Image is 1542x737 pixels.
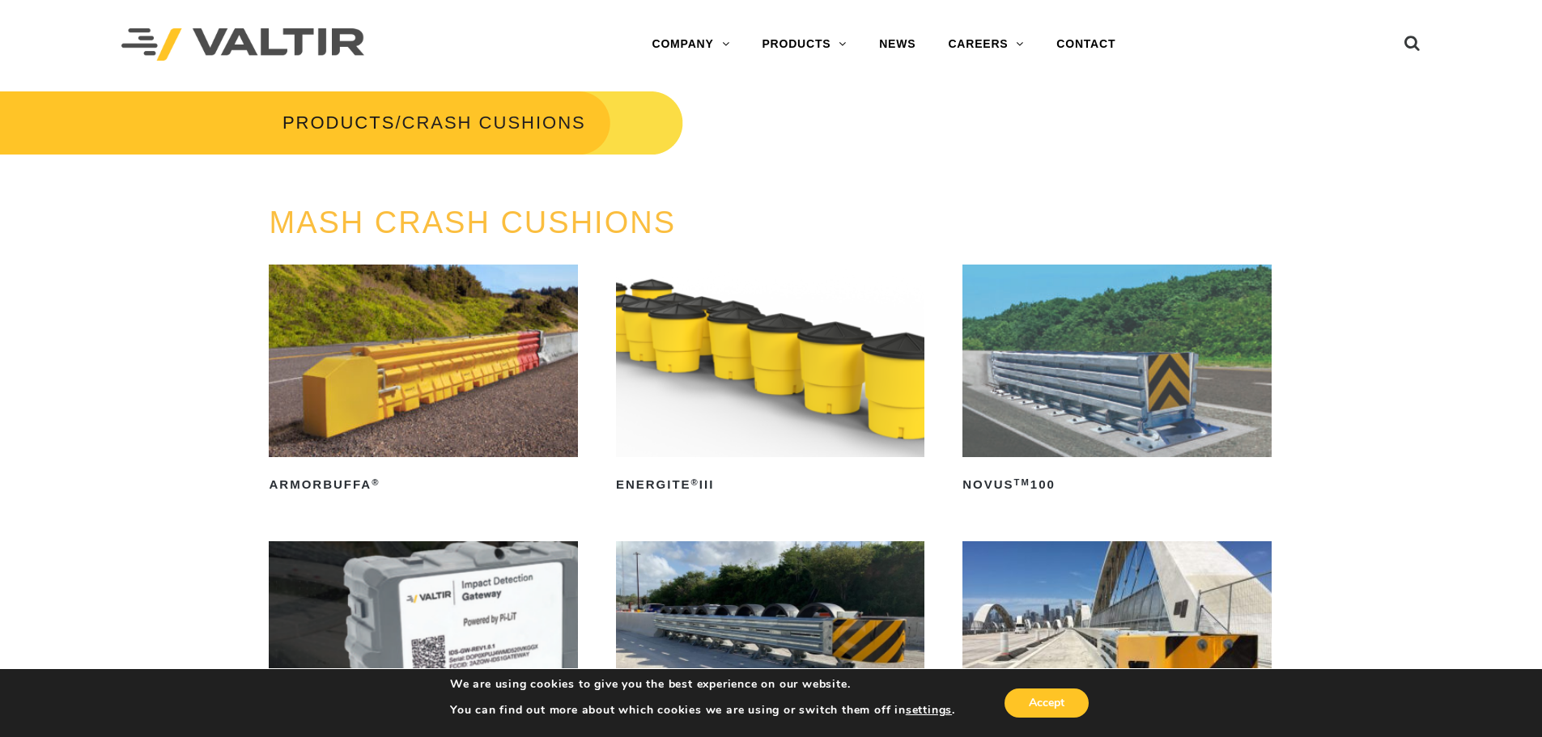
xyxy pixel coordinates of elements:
img: Valtir [121,28,364,61]
a: NOVUSTM100 [962,265,1271,498]
h2: ENERGITE III [616,472,924,498]
button: Accept [1005,688,1089,718]
h2: ArmorBuffa [269,472,577,498]
a: ArmorBuffa® [269,265,577,498]
a: PRODUCTS [282,112,395,133]
a: MASH CRASH CUSHIONS [269,205,676,239]
sup: ® [372,477,380,487]
a: NEWS [863,28,932,61]
sup: ® [691,477,699,487]
a: COMPANY [635,28,746,61]
a: ENERGITE®III [616,265,924,498]
a: CAREERS [932,28,1040,61]
span: CRASH CUSHIONS [402,112,586,133]
p: You can find out more about which cookies we are using or switch them off in . [450,703,955,718]
h2: NOVUS 100 [962,472,1271,498]
a: CONTACT [1040,28,1132,61]
a: PRODUCTS [746,28,863,61]
p: We are using cookies to give you the best experience on our website. [450,677,955,692]
sup: TM [1014,477,1030,487]
button: settings [906,703,952,718]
